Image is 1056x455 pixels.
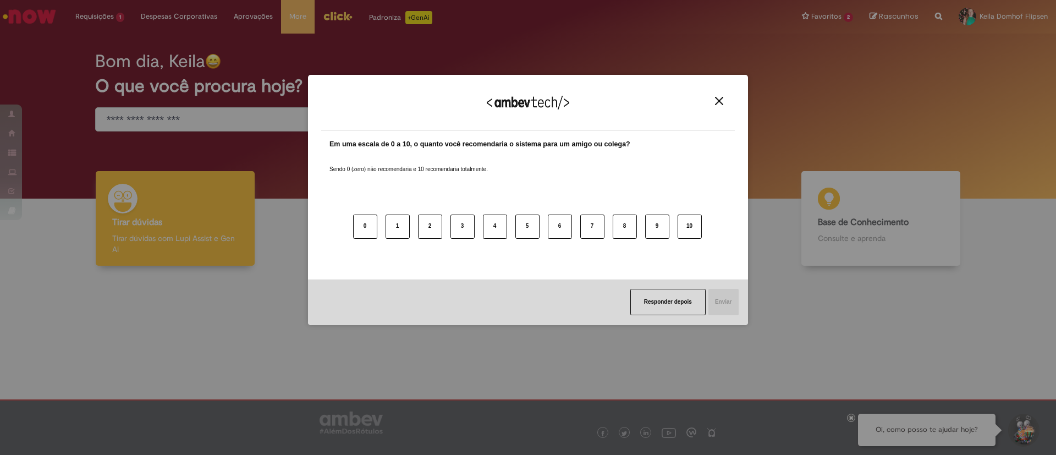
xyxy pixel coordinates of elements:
button: 2 [418,215,442,239]
button: 8 [613,215,637,239]
button: 7 [580,215,604,239]
button: 0 [353,215,377,239]
label: Sendo 0 (zero) não recomendaria e 10 recomendaria totalmente. [329,152,488,173]
label: Em uma escala de 0 a 10, o quanto você recomendaria o sistema para um amigo ou colega? [329,139,630,150]
button: Close [712,96,727,106]
button: 6 [548,215,572,239]
img: Close [715,97,723,105]
button: 5 [515,215,540,239]
button: 1 [386,215,410,239]
img: Logo Ambevtech [487,96,569,109]
button: 3 [450,215,475,239]
button: 4 [483,215,507,239]
button: Responder depois [630,289,706,315]
button: 9 [645,215,669,239]
button: 10 [678,215,702,239]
